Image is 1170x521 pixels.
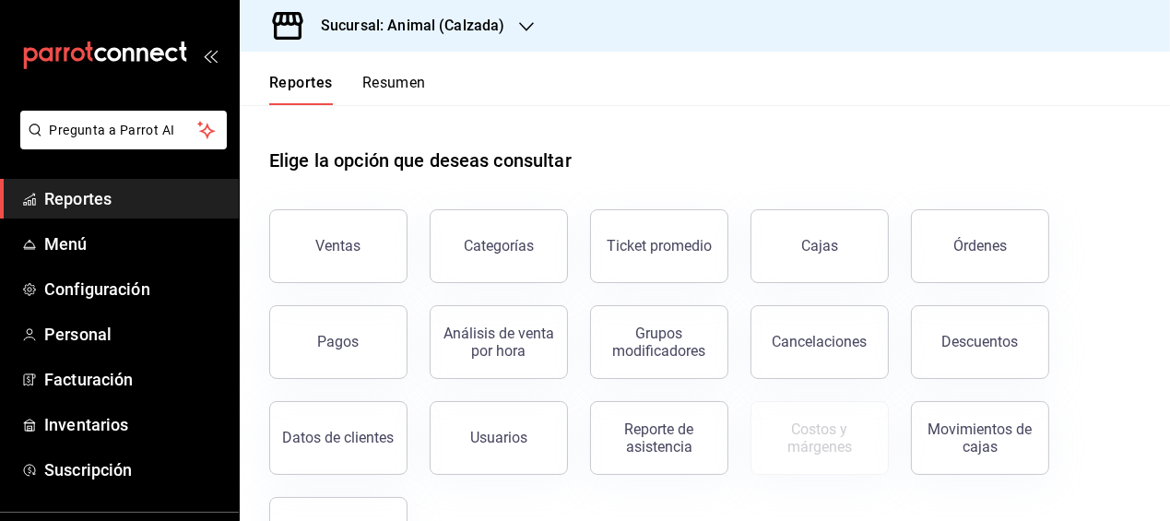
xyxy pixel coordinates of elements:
div: Análisis de venta por hora [442,325,556,360]
button: Contrata inventarios para ver este reporte [750,401,889,475]
button: Datos de clientes [269,401,408,475]
div: Categorías [464,237,534,255]
div: Cancelaciones [773,333,868,350]
button: Pagos [269,305,408,379]
button: Categorías [430,209,568,283]
span: Inventarios [44,412,224,437]
a: Pregunta a Parrot AI [13,134,227,153]
button: Órdenes [911,209,1049,283]
div: navigation tabs [269,74,426,105]
button: Movimientos de cajas [911,401,1049,475]
a: Cajas [750,209,889,283]
div: Ticket promedio [607,237,712,255]
div: Cajas [801,235,839,257]
div: Usuarios [470,429,527,446]
h1: Elige la opción que deseas consultar [269,147,572,174]
h3: Sucursal: Animal (Calzada) [306,15,504,37]
div: Datos de clientes [283,429,395,446]
button: Ventas [269,209,408,283]
span: Facturación [44,367,224,392]
button: open_drawer_menu [203,48,218,63]
button: Ticket promedio [590,209,728,283]
button: Pregunta a Parrot AI [20,111,227,149]
div: Costos y márgenes [762,420,877,456]
button: Reporte de asistencia [590,401,728,475]
span: Pregunta a Parrot AI [50,121,198,140]
span: Configuración [44,277,224,302]
span: Menú [44,231,224,256]
span: Reportes [44,186,224,211]
button: Análisis de venta por hora [430,305,568,379]
button: Cancelaciones [750,305,889,379]
div: Órdenes [953,237,1007,255]
button: Usuarios [430,401,568,475]
span: Personal [44,322,224,347]
div: Pagos [318,333,360,350]
span: Suscripción [44,457,224,482]
div: Movimientos de cajas [923,420,1037,456]
div: Ventas [316,237,361,255]
div: Grupos modificadores [602,325,716,360]
button: Reportes [269,74,333,105]
button: Grupos modificadores [590,305,728,379]
button: Descuentos [911,305,1049,379]
div: Reporte de asistencia [602,420,716,456]
button: Resumen [362,74,426,105]
div: Descuentos [942,333,1019,350]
